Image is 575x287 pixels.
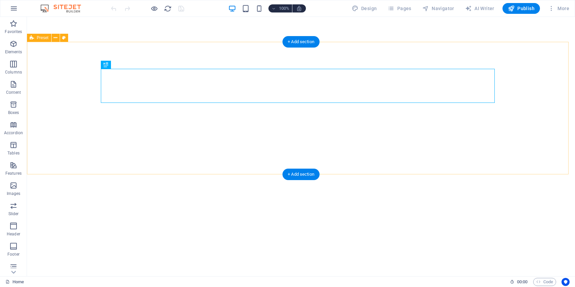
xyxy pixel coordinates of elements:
[508,5,535,12] span: Publish
[502,3,540,14] button: Publish
[562,278,570,286] button: Usercentrics
[5,29,22,34] p: Favorites
[164,4,172,12] button: reload
[282,169,320,180] div: + Add section
[37,36,49,40] span: Preset
[422,5,454,12] span: Navigator
[385,3,414,14] button: Pages
[349,3,380,14] div: Design (Ctrl+Alt+Y)
[6,90,21,95] p: Content
[548,5,569,12] span: More
[349,3,380,14] button: Design
[533,278,556,286] button: Code
[7,191,21,196] p: Images
[282,36,320,48] div: + Add section
[8,110,19,115] p: Boxes
[462,3,497,14] button: AI Writer
[7,231,20,237] p: Header
[296,5,302,11] i: On resize automatically adjust zoom level to fit chosen device.
[536,278,553,286] span: Code
[545,3,572,14] button: More
[510,278,528,286] h6: Session time
[387,5,411,12] span: Pages
[420,3,457,14] button: Navigator
[7,252,20,257] p: Footer
[164,5,172,12] i: Reload page
[268,4,292,12] button: 100%
[465,5,494,12] span: AI Writer
[5,278,24,286] a: Click to cancel selection. Double-click to open Pages
[279,4,289,12] h6: 100%
[352,5,377,12] span: Design
[4,130,23,136] p: Accordion
[150,4,158,12] button: Click here to leave preview mode and continue editing
[7,150,20,156] p: Tables
[522,279,523,284] span: :
[517,278,527,286] span: 00 00
[5,69,22,75] p: Columns
[5,49,22,55] p: Elements
[5,171,22,176] p: Features
[8,211,19,217] p: Slider
[39,4,89,12] img: Editor Logo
